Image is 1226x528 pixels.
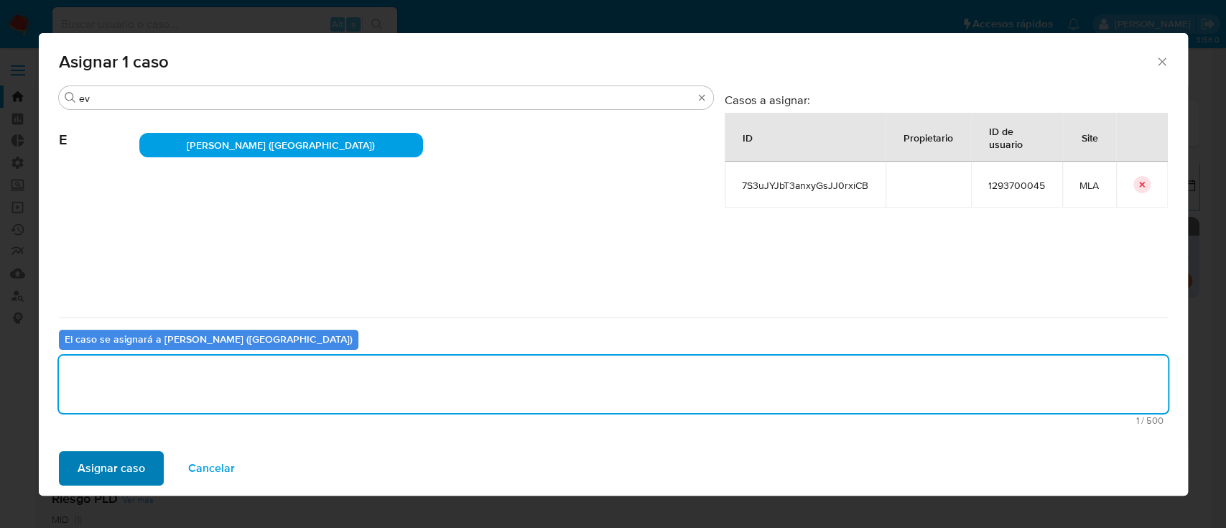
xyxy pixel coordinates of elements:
span: E [59,110,139,149]
div: ID [725,120,770,154]
div: Propietario [886,120,970,154]
span: [PERSON_NAME] ([GEOGRAPHIC_DATA]) [187,138,375,152]
button: icon-button [1133,176,1151,193]
span: 7S3uJYJbT3anxyGsJJ0rxiCB [742,179,868,192]
button: Cancelar [169,451,254,486]
div: assign-modal [39,33,1188,496]
span: 1293700045 [988,179,1045,192]
input: Buscar analista [79,92,693,105]
div: ID de usuario [972,114,1062,161]
button: Asignar caso [59,451,164,486]
div: [PERSON_NAME] ([GEOGRAPHIC_DATA]) [139,133,424,157]
div: Site [1064,120,1115,154]
span: MLA [1079,179,1099,192]
h3: Casos a asignar: [725,93,1168,107]
button: Borrar [696,92,707,103]
span: Asignar caso [78,453,145,484]
span: Asignar 1 caso [59,53,1156,70]
b: El caso se asignará a [PERSON_NAME] ([GEOGRAPHIC_DATA]) [65,332,353,346]
span: Máximo 500 caracteres [63,416,1164,425]
button: Buscar [65,92,76,103]
button: Cerrar ventana [1155,55,1168,68]
span: Cancelar [188,453,235,484]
